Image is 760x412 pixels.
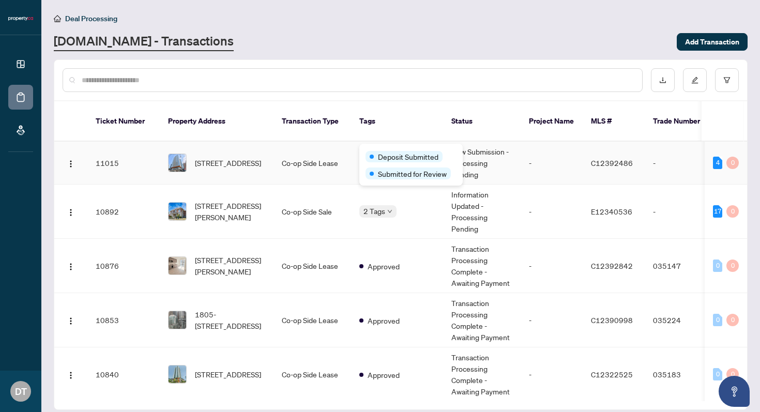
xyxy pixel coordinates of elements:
span: Approved [368,315,400,326]
span: [STREET_ADDRESS] [195,369,261,380]
span: DT [15,384,27,399]
img: logo [8,16,33,22]
td: Co-op Side Lease [273,239,351,293]
div: 0 [726,260,739,272]
img: thumbnail-img [169,311,186,329]
td: Transaction Processing Complete - Awaiting Payment [443,347,521,402]
span: Approved [368,369,400,380]
span: download [659,77,666,84]
th: MLS # [583,101,645,142]
button: Open asap [719,376,750,407]
span: [STREET_ADDRESS][PERSON_NAME] [195,200,265,223]
td: New Submission - Processing Pending [443,142,521,185]
button: Add Transaction [677,33,748,51]
th: Tags [351,101,443,142]
button: edit [683,68,707,92]
span: Approved [368,261,400,272]
td: Co-op Side Lease [273,293,351,347]
th: Status [443,101,521,142]
img: thumbnail-img [169,365,186,383]
span: [STREET_ADDRESS][PERSON_NAME] [195,254,265,277]
button: download [651,68,675,92]
span: C12390998 [591,315,633,325]
button: Logo [63,366,79,383]
span: filter [723,77,731,84]
div: 4 [713,157,722,169]
th: Trade Number [645,101,717,142]
span: Deposit Submitted [378,151,438,162]
td: Co-op Side Sale [273,185,351,239]
div: 0 [713,314,722,326]
span: C12392486 [591,158,633,167]
span: edit [691,77,698,84]
td: 10853 [87,293,160,347]
th: Transaction Type [273,101,351,142]
td: Transaction Processing Complete - Awaiting Payment [443,239,521,293]
div: 0 [713,260,722,272]
span: 2 Tags [363,205,385,217]
div: 0 [726,205,739,218]
img: Logo [67,160,75,168]
td: - [645,185,717,239]
img: Logo [67,208,75,217]
button: filter [715,68,739,92]
div: 0 [726,368,739,380]
span: Submitted for Review [378,168,447,179]
td: Co-op Side Lease [273,347,351,402]
button: Logo [63,257,79,274]
img: Logo [67,371,75,379]
td: - [521,185,583,239]
div: 0 [726,314,739,326]
th: Property Address [160,101,273,142]
img: thumbnail-img [169,203,186,220]
span: Add Transaction [685,34,739,50]
span: home [54,15,61,22]
div: 17 [713,205,722,218]
span: 1805-[STREET_ADDRESS] [195,309,265,331]
button: Logo [63,203,79,220]
td: 035224 [645,293,717,347]
div: 0 [713,368,722,380]
button: Logo [63,155,79,171]
img: thumbnail-img [169,257,186,274]
td: - [521,347,583,402]
td: 11015 [87,142,160,185]
td: - [645,142,717,185]
td: 035147 [645,239,717,293]
span: E12340536 [591,207,632,216]
button: Logo [63,312,79,328]
span: C12322525 [591,370,633,379]
td: - [521,239,583,293]
img: Logo [67,317,75,325]
td: Co-op Side Lease [273,142,351,185]
span: down [387,209,392,214]
img: thumbnail-img [169,154,186,172]
td: 10840 [87,347,160,402]
div: 0 [726,157,739,169]
td: - [521,293,583,347]
td: 10876 [87,239,160,293]
td: Information Updated - Processing Pending [443,185,521,239]
th: Project Name [521,101,583,142]
td: 035183 [645,347,717,402]
a: [DOMAIN_NAME] - Transactions [54,33,234,51]
td: 10892 [87,185,160,239]
img: Logo [67,263,75,271]
th: Ticket Number [87,101,160,142]
span: [STREET_ADDRESS] [195,157,261,169]
span: C12392842 [591,261,633,270]
td: - [521,142,583,185]
td: Transaction Processing Complete - Awaiting Payment [443,293,521,347]
span: Deal Processing [65,14,117,23]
